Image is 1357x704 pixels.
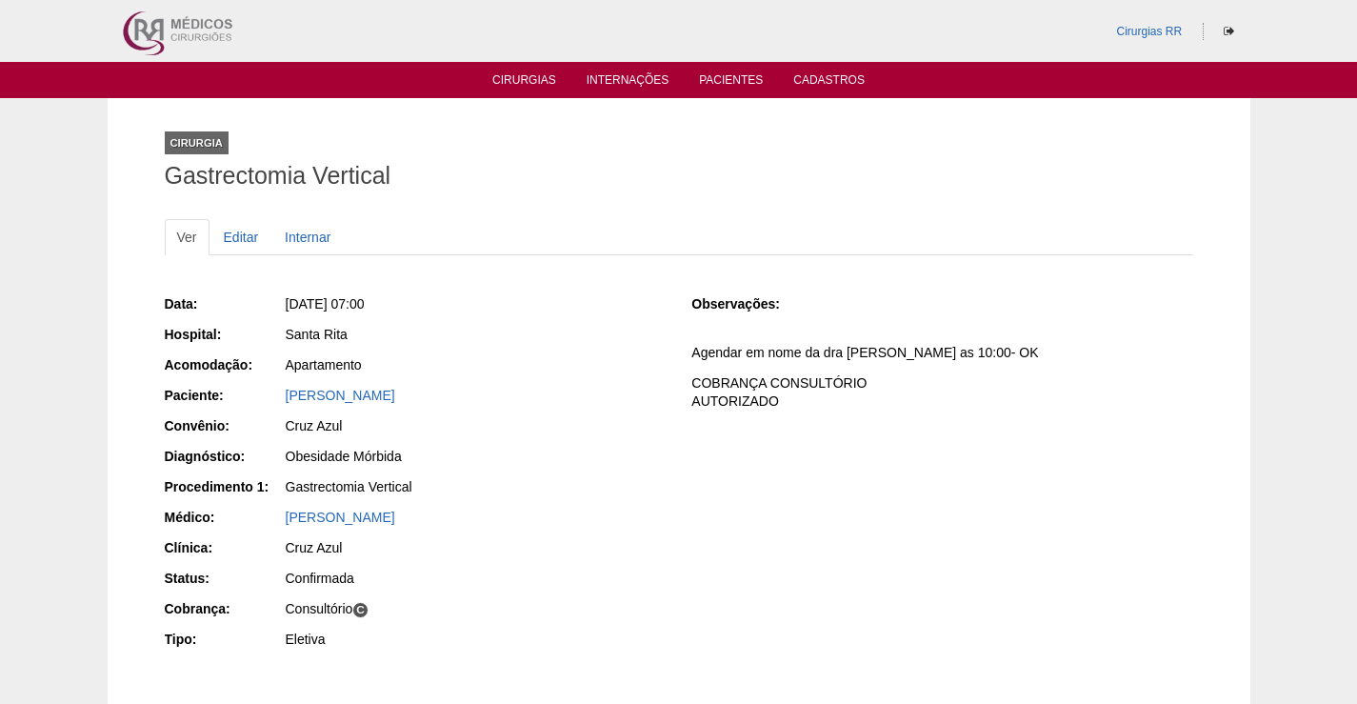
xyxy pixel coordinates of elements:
div: Confirmada [286,569,666,588]
p: COBRANÇA CONSULTÓRIO AUTORIZADO [691,374,1192,411]
div: Médico: [165,508,284,527]
div: Status: [165,569,284,588]
div: Cruz Azul [286,416,666,435]
a: Cadastros [793,73,865,92]
a: [PERSON_NAME] [286,388,395,403]
div: Data: [165,294,284,313]
p: Agendar em nome da dra [PERSON_NAME] as 10:00- OK [691,344,1192,362]
div: Convênio: [165,416,284,435]
div: Consultório [286,599,666,618]
a: Cirurgias [492,73,556,92]
a: Editar [211,219,271,255]
div: Cirurgia [165,131,229,154]
a: [PERSON_NAME] [286,510,395,525]
div: Paciente: [165,386,284,405]
div: Observações: [691,294,810,313]
a: Internações [587,73,669,92]
div: Acomodação: [165,355,284,374]
i: Sair [1224,26,1234,37]
div: Obesidade Mórbida [286,447,666,466]
div: Procedimento 1: [165,477,284,496]
div: Clínica: [165,538,284,557]
span: C [352,602,369,618]
a: Cirurgias RR [1116,25,1182,38]
h1: Gastrectomia Vertical [165,164,1193,188]
span: [DATE] 07:00 [286,296,365,312]
div: Cobrança: [165,599,284,618]
div: Tipo: [165,630,284,649]
div: Hospital: [165,325,284,344]
a: Internar [272,219,343,255]
div: Cruz Azul [286,538,666,557]
div: Diagnóstico: [165,447,284,466]
div: Santa Rita [286,325,666,344]
a: Pacientes [699,73,763,92]
div: Gastrectomia Vertical [286,477,666,496]
div: Eletiva [286,630,666,649]
a: Ver [165,219,210,255]
div: Apartamento [286,355,666,374]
